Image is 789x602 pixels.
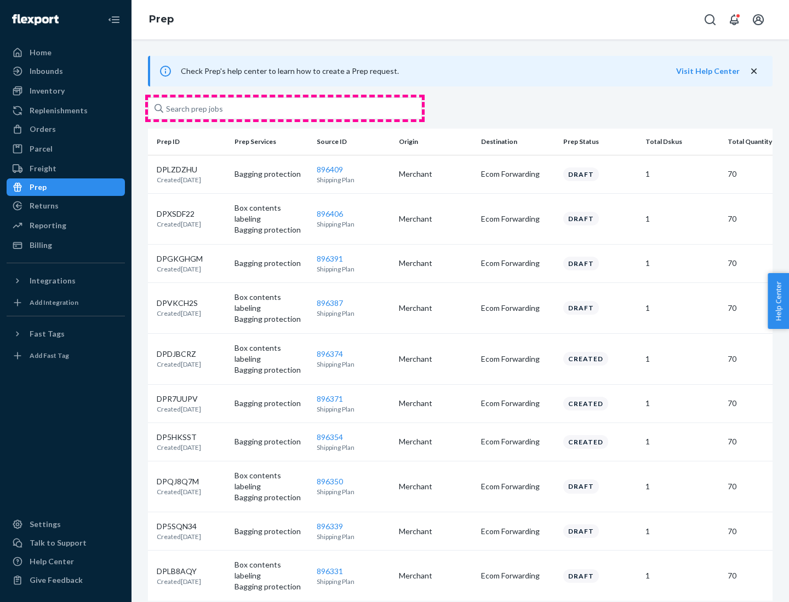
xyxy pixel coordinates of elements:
[7,197,125,215] a: Returns
[30,182,47,193] div: Prep
[7,62,125,80] a: Inbounds
[563,524,599,538] div: Draft
[317,264,390,274] p: Shipping Plan
[30,66,63,77] div: Inbounds
[157,175,201,184] p: Created [DATE]
[317,175,390,184] p: Shipping Plan
[157,432,201,443] p: DP5HKSST
[157,360,201,369] p: Created [DATE]
[235,224,308,235] p: Bagging protection
[399,526,472,537] p: Merchant
[747,9,769,31] button: Open account menu
[645,436,719,447] p: 1
[645,169,719,180] p: 1
[676,66,740,77] button: Visit Help Center
[157,349,201,360] p: DPDJBCRZ
[149,13,174,25] a: Prep
[563,167,599,181] div: Draft
[157,393,201,404] p: DPR7UUPV
[563,479,599,493] div: Draft
[148,97,422,119] input: Search prep jobs
[481,169,554,180] p: Ecom Forwarding
[157,264,203,274] p: Created [DATE]
[563,212,599,225] div: Draft
[399,354,472,364] p: Merchant
[157,164,201,175] p: DPLZDZHU
[235,343,308,364] p: Box contents labeling
[399,303,472,314] p: Merchant
[103,9,125,31] button: Close Navigation
[481,570,554,581] p: Ecom Forwarding
[723,9,745,31] button: Open notifications
[157,532,201,541] p: Created [DATE]
[157,443,201,452] p: Created [DATE]
[157,577,201,586] p: Created [DATE]
[235,470,308,492] p: Box contents labeling
[7,178,125,196] a: Prep
[563,257,599,270] div: Draft
[7,571,125,589] button: Give Feedback
[559,129,641,155] th: Prep Status
[30,351,69,360] div: Add Fast Tag
[7,120,125,138] a: Orders
[30,575,83,586] div: Give Feedback
[7,516,125,533] a: Settings
[30,298,78,307] div: Add Integration
[399,258,472,269] p: Merchant
[395,129,477,155] th: Origin
[7,553,125,570] a: Help Center
[563,301,599,315] div: Draft
[12,14,59,25] img: Flexport logo
[317,443,390,452] p: Shipping Plan
[399,398,472,409] p: Merchant
[157,476,201,487] p: DPQJ8Q7M
[481,213,554,224] p: Ecom Forwarding
[317,165,343,174] a: 896409
[235,258,308,269] p: Bagging protection
[7,140,125,158] a: Parcel
[235,169,308,180] p: Bagging protection
[641,129,723,155] th: Total Dskus
[30,556,74,567] div: Help Center
[481,436,554,447] p: Ecom Forwarding
[30,328,65,339] div: Fast Tags
[181,66,399,76] span: Check Prep's help center to learn how to create a Prep request.
[399,481,472,492] p: Merchant
[481,526,554,537] p: Ecom Forwarding
[563,435,608,449] div: Created
[30,200,59,211] div: Returns
[317,298,343,308] a: 896387
[645,258,719,269] p: 1
[768,273,789,329] button: Help Center
[30,143,53,154] div: Parcel
[317,522,343,531] a: 896339
[645,398,719,409] p: 1
[481,303,554,314] p: Ecom Forwarding
[157,253,203,264] p: DPGKGHGM
[235,314,308,325] p: Bagging protection
[645,526,719,537] p: 1
[317,349,343,358] a: 896374
[157,309,201,318] p: Created [DATE]
[399,570,472,581] p: Merchant
[7,236,125,254] a: Billing
[30,275,76,286] div: Integrations
[481,481,554,492] p: Ecom Forwarding
[481,258,554,269] p: Ecom Forwarding
[30,537,87,548] div: Talk to Support
[7,325,125,343] button: Fast Tags
[399,169,472,180] p: Merchant
[317,394,343,403] a: 896371
[235,398,308,409] p: Bagging protection
[645,213,719,224] p: 1
[157,209,201,219] p: DPXSDF22
[7,534,125,552] a: Talk to Support
[645,570,719,581] p: 1
[317,309,390,318] p: Shipping Plan
[481,354,554,364] p: Ecom Forwarding
[317,404,390,414] p: Shipping Plan
[317,209,343,218] a: 896406
[7,160,125,177] a: Freight
[563,397,608,410] div: Created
